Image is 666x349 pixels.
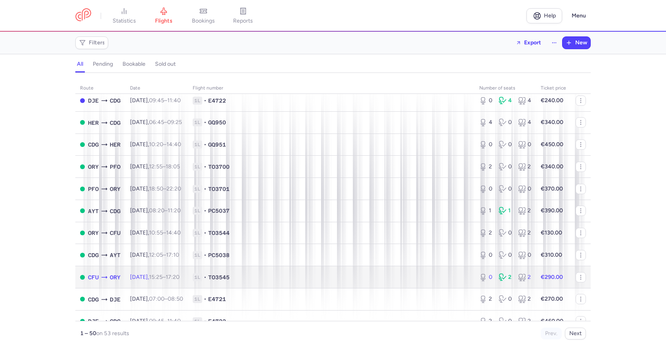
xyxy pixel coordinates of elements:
span: ORY [88,229,99,237]
time: 15:25 [149,274,163,280]
a: flights [144,7,184,25]
time: 12:05 [149,252,163,258]
button: Export [511,36,546,49]
span: flights [155,17,172,25]
div: 4 [518,97,531,105]
strong: €370.00 [541,185,563,192]
span: • [204,251,207,259]
div: 0 [479,273,492,281]
span: • [204,207,207,215]
span: PC5038 [208,251,230,259]
span: – [149,97,181,104]
strong: €460.00 [541,318,563,324]
span: CDG [110,207,121,216]
div: 0 [479,251,492,259]
div: 0 [499,185,512,193]
span: ORY [110,185,121,193]
button: Prev. [541,328,562,339]
span: ORY [88,162,99,171]
span: TO3700 [208,163,230,171]
div: 1 [479,207,492,215]
span: – [149,252,179,258]
time: 18:50 [149,185,163,192]
strong: €340.00 [541,119,563,126]
h4: all [77,61,83,68]
span: CFU [110,229,121,237]
div: 2 [518,317,531,325]
span: • [204,317,207,325]
span: – [149,141,181,148]
div: 0 [499,317,512,325]
div: 4 [479,118,492,126]
span: PC5037 [208,207,230,215]
span: CDG [110,317,121,326]
strong: €390.00 [541,207,563,214]
div: 0 [499,229,512,237]
span: AYT [88,207,99,216]
div: 2 [479,295,492,303]
span: CDG [88,251,99,259]
strong: €310.00 [541,252,562,258]
div: 0 [499,141,512,149]
time: 09:45 [149,318,164,324]
span: – [149,207,181,214]
span: [DATE], [130,141,181,148]
span: reports [233,17,253,25]
time: 07:00 [149,296,165,302]
span: 1L [193,295,202,303]
div: 2 [518,163,531,171]
span: DJE [88,96,99,105]
span: – [149,119,182,126]
div: 0 [479,97,492,105]
span: Export [524,40,541,46]
span: • [204,118,207,126]
span: bookings [192,17,215,25]
th: number of seats [475,82,536,94]
span: [DATE], [130,185,181,192]
th: route [75,82,125,94]
span: • [204,273,207,281]
span: 1L [193,97,202,105]
time: 22:20 [166,185,181,192]
div: 0 [479,141,492,149]
span: PFO [110,162,121,171]
time: 11:40 [167,97,181,104]
span: PFO [88,185,99,193]
span: [DATE], [130,119,182,126]
time: 14:40 [166,229,181,236]
th: Flight number [188,82,475,94]
span: 1L [193,207,202,215]
span: New [575,40,587,46]
span: Help [544,13,556,19]
span: • [204,185,207,193]
span: AYT [110,251,121,259]
div: 0 [518,251,531,259]
span: GQ950 [208,118,226,126]
th: date [125,82,188,94]
h4: bookable [122,61,145,68]
button: Filters [76,37,108,49]
time: 17:20 [166,274,180,280]
span: 1L [193,317,202,325]
span: CDG [110,118,121,127]
span: • [204,295,207,303]
span: TO3545 [208,273,230,281]
span: E4721 [208,295,226,303]
span: CDG [88,140,99,149]
time: 08:20 [149,207,165,214]
time: 09:25 [167,119,182,126]
span: [DATE], [130,274,180,280]
div: 2 [479,317,492,325]
h4: pending [93,61,113,68]
span: TO3701 [208,185,230,193]
time: 06:45 [149,119,164,126]
span: [DATE], [130,229,181,236]
span: CDG [88,295,99,304]
span: Filters [89,40,105,46]
div: 0 [499,295,512,303]
span: [DATE], [130,252,179,258]
span: TO3544 [208,229,230,237]
h4: sold out [155,61,176,68]
time: 17:10 [166,252,179,258]
span: – [149,163,180,170]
